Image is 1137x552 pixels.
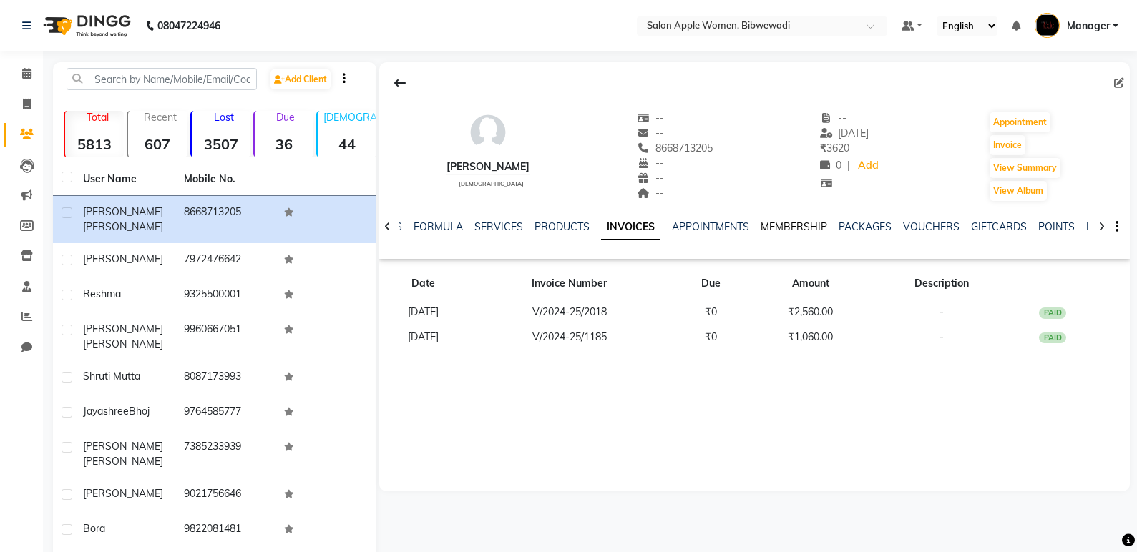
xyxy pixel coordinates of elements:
[990,181,1047,201] button: View Album
[197,111,250,124] p: Lost
[175,243,276,278] td: 7972476642
[175,278,276,313] td: 9325500001
[83,487,163,500] span: [PERSON_NAME]
[637,187,664,199] span: --
[468,325,670,350] td: V/2024-25/1185
[379,267,469,300] th: Date
[870,267,1013,300] th: Description
[761,220,827,233] a: MEMBERSHIP
[637,172,664,184] span: --
[856,156,881,176] a: Add
[270,69,331,89] a: Add Client
[414,220,463,233] a: FORMULA
[940,305,944,318] span: -
[990,158,1060,178] button: View Summary
[820,112,847,124] span: --
[74,163,175,196] th: User Name
[1039,332,1066,344] div: PAID
[474,220,523,233] a: SERVICES
[385,69,415,97] div: Back to Client
[157,6,220,46] b: 08047224946
[175,513,276,548] td: 9822081481
[820,159,841,172] span: 0
[83,370,140,383] span: shruti mutta
[971,220,1027,233] a: GIFTCARDS
[83,337,163,350] span: [PERSON_NAME]
[637,112,664,124] span: --
[820,127,869,139] span: [DATE]
[940,330,944,343] span: -
[323,111,376,124] p: [DEMOGRAPHIC_DATA]
[65,135,124,153] strong: 5813
[67,68,257,90] input: Search by Name/Mobile/Email/Code
[129,405,150,418] span: Bhoj
[128,135,187,153] strong: 607
[670,267,751,300] th: Due
[1067,19,1110,34] span: Manager
[83,252,163,265] span: [PERSON_NAME]
[672,220,749,233] a: APPOINTMENTS
[192,135,250,153] strong: 3507
[637,127,664,139] span: --
[670,325,751,350] td: ₹0
[751,267,870,300] th: Amount
[83,405,129,418] span: Jayashree
[1035,13,1060,38] img: Manager
[1039,307,1066,319] div: PAID
[670,300,751,325] td: ₹0
[83,205,163,218] span: [PERSON_NAME]
[751,300,870,325] td: ₹2,560.00
[847,158,850,173] span: |
[601,215,660,240] a: INVOICES
[83,455,163,468] span: [PERSON_NAME]
[379,300,469,325] td: [DATE]
[820,142,826,154] span: ₹
[71,111,124,124] p: Total
[258,111,313,124] p: Due
[535,220,590,233] a: PRODUCTS
[175,196,276,243] td: 8668713205
[318,135,376,153] strong: 44
[468,267,670,300] th: Invoice Number
[459,180,524,187] span: [DEMOGRAPHIC_DATA]
[36,6,135,46] img: logo
[175,360,276,395] td: 8087173993
[903,220,960,233] a: VOUCHERS
[83,322,163,335] span: [PERSON_NAME]
[468,300,670,325] td: V/2024-25/2018
[175,313,276,360] td: 9960667051
[839,220,892,233] a: PACKAGES
[637,157,664,169] span: --
[751,325,870,350] td: ₹1,060.00
[83,220,163,233] span: [PERSON_NAME]
[83,440,163,453] span: [PERSON_NAME]
[1086,220,1122,233] a: FORMS
[467,111,509,154] img: avatar
[255,135,313,153] strong: 36
[134,111,187,124] p: Recent
[175,430,276,478] td: 7385233939
[990,112,1050,132] button: Appointment
[83,287,121,300] span: reshma
[83,522,105,535] span: Bora
[990,135,1025,155] button: Invoice
[175,163,276,196] th: Mobile No.
[820,142,849,154] span: 3620
[379,325,469,350] td: [DATE]
[637,142,713,154] span: 8668713205
[175,395,276,430] td: 9764585777
[446,159,530,174] div: [PERSON_NAME]
[1038,220,1075,233] a: POINTS
[175,478,276,513] td: 9021756646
